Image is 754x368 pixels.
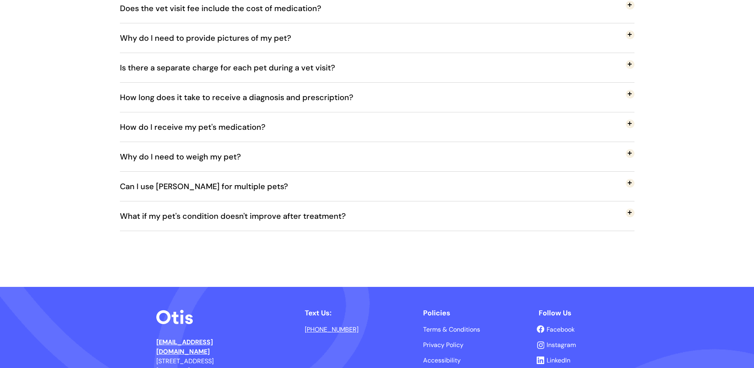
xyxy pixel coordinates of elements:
a: [PHONE_NUMBER] [305,325,359,334]
span: What if my pet's condition doesn't improve after treatment? [120,203,358,229]
a: LinkedIn [547,357,570,364]
a: Facebook [547,326,575,333]
span: Terms & Conditions [423,325,480,334]
span: Privacy Policy [423,341,463,349]
a: Privacy Policy [423,342,463,348]
button: Can I use [PERSON_NAME] for multiple pets? [120,172,634,201]
span: Accessibility [423,356,461,364]
a: Accessibility [423,357,461,364]
button: Why do I need to provide pictures of my pet? [120,23,634,53]
span: Instagram [547,341,576,349]
span: Facebook [547,325,575,334]
span: LinkedIn [547,356,570,364]
button: What if my pet's condition doesn't improve after treatment? [120,201,634,231]
a: Instagram [547,342,576,348]
a: [EMAIL_ADDRESS][DOMAIN_NAME] [156,338,213,356]
span: Why do I need to provide pictures of my pet? [120,25,303,51]
span: Follow Us [539,308,572,318]
a: Terms & Conditions [423,326,480,333]
button: How do I receive my pet's medication? [120,112,634,142]
span: How do I receive my pet's medication? [120,114,277,140]
span: Policies [423,308,450,318]
span: Text Us: [305,308,332,318]
span: How long does it take to receive a diagnosis and prescription? [120,84,365,110]
span: Can I use [PERSON_NAME] for multiple pets? [120,173,300,199]
button: Why do I need to weigh my pet? [120,142,634,171]
span: Why do I need to weigh my pet? [120,144,253,170]
span: Is there a separate charge for each pet during a vet visit? [120,55,347,81]
button: Is there a separate charge for each pet during a vet visit? [120,53,634,82]
button: How long does it take to receive a diagnosis and prescription? [120,83,634,112]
